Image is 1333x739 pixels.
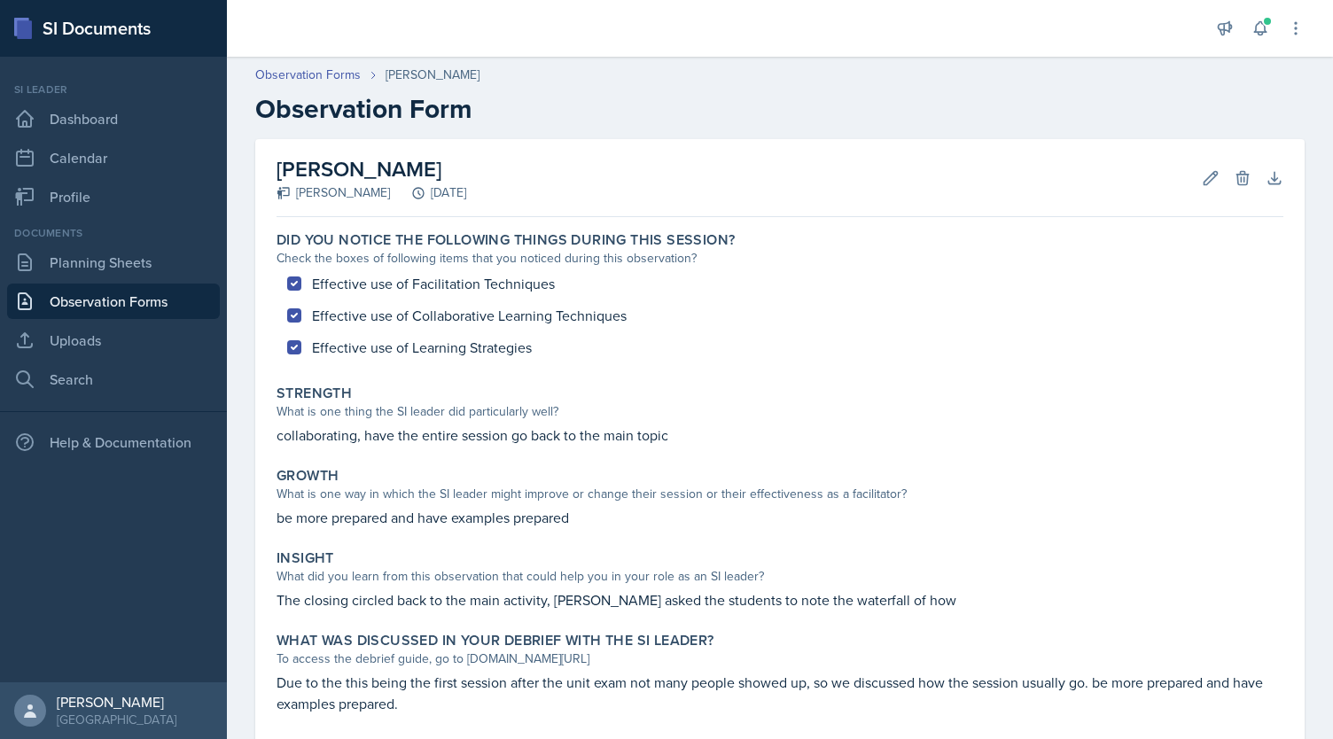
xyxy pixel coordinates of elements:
[57,693,176,711] div: [PERSON_NAME]
[7,323,220,358] a: Uploads
[277,632,714,650] label: What was discussed in your debrief with the SI Leader?
[255,93,1305,125] h2: Observation Form
[277,567,1283,586] div: What did you learn from this observation that could help you in your role as an SI leader?
[7,101,220,136] a: Dashboard
[277,672,1283,714] p: Due to the this being the first session after the unit exam not many people showed up, so we disc...
[7,362,220,397] a: Search
[277,249,1283,268] div: Check the boxes of following items that you noticed during this observation?
[7,140,220,175] a: Calendar
[277,424,1283,446] p: collaborating, have the entire session go back to the main topic
[277,402,1283,421] div: What is one thing the SI leader did particularly well?
[7,179,220,214] a: Profile
[277,385,352,402] label: Strength
[277,589,1283,611] p: The closing circled back to the main activity, [PERSON_NAME] asked the students to note the water...
[277,467,339,485] label: Growth
[277,153,466,185] h2: [PERSON_NAME]
[390,183,466,202] div: [DATE]
[7,82,220,97] div: Si leader
[277,183,390,202] div: [PERSON_NAME]
[255,66,361,84] a: Observation Forms
[57,711,176,728] div: [GEOGRAPHIC_DATA]
[277,507,1283,528] p: be more prepared and have examples prepared
[7,225,220,241] div: Documents
[277,650,1283,668] div: To access the debrief guide, go to [DOMAIN_NAME][URL]
[7,284,220,319] a: Observation Forms
[386,66,479,84] div: [PERSON_NAME]
[7,245,220,280] a: Planning Sheets
[277,231,735,249] label: Did you notice the following things during this session?
[277,485,1283,503] div: What is one way in which the SI leader might improve or change their session or their effectivene...
[277,549,334,567] label: Insight
[7,424,220,460] div: Help & Documentation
